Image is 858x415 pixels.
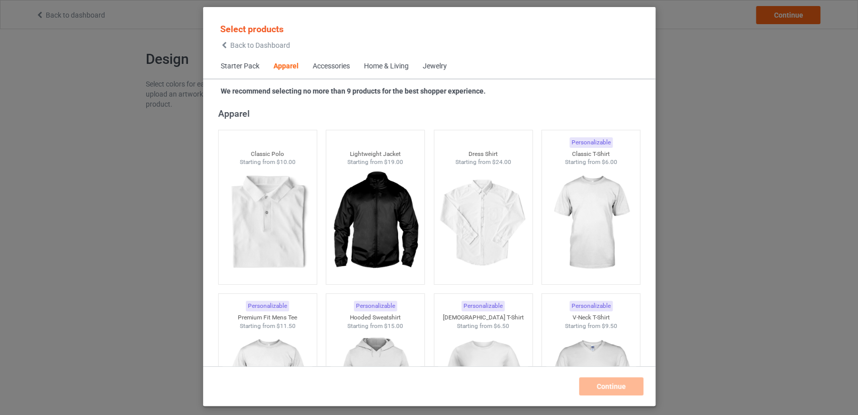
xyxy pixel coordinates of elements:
[384,322,403,329] span: $15.00
[273,61,299,71] div: Apparel
[276,158,295,165] span: $10.00
[601,322,617,329] span: $9.50
[326,322,424,330] div: Starting from
[214,54,266,78] span: Starter Pack
[326,150,424,158] div: Lightweight Jacket
[423,61,447,71] div: Jewelry
[494,322,509,329] span: $6.50
[353,301,397,311] div: Personalizable
[434,313,532,322] div: [DEMOGRAPHIC_DATA] T-Shirt
[330,167,420,279] img: regular.jpg
[326,313,424,322] div: Hooded Sweatshirt
[434,150,532,158] div: Dress Shirt
[218,322,316,330] div: Starting from
[222,167,312,279] img: regular.jpg
[542,158,640,167] div: Starting from
[492,158,511,165] span: $24.00
[230,41,290,49] span: Back to Dashboard
[601,158,617,165] span: $6.00
[276,322,295,329] span: $11.50
[220,24,283,34] span: Select products
[218,158,316,167] div: Starting from
[546,167,636,279] img: regular.jpg
[434,158,532,167] div: Starting from
[569,137,612,148] div: Personalizable
[218,108,644,119] div: Apparel
[542,313,640,322] div: V-Neck T-Shirt
[326,158,424,167] div: Starting from
[246,301,289,311] div: Personalizable
[221,87,486,95] strong: We recommend selecting no more than 9 products for the best shopper experience.
[218,150,316,158] div: Classic Polo
[313,61,350,71] div: Accessories
[434,322,532,330] div: Starting from
[461,301,505,311] div: Personalizable
[438,167,528,279] img: regular.jpg
[218,313,316,322] div: Premium Fit Mens Tee
[542,322,640,330] div: Starting from
[364,61,409,71] div: Home & Living
[384,158,403,165] span: $19.00
[542,150,640,158] div: Classic T-Shirt
[569,301,612,311] div: Personalizable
